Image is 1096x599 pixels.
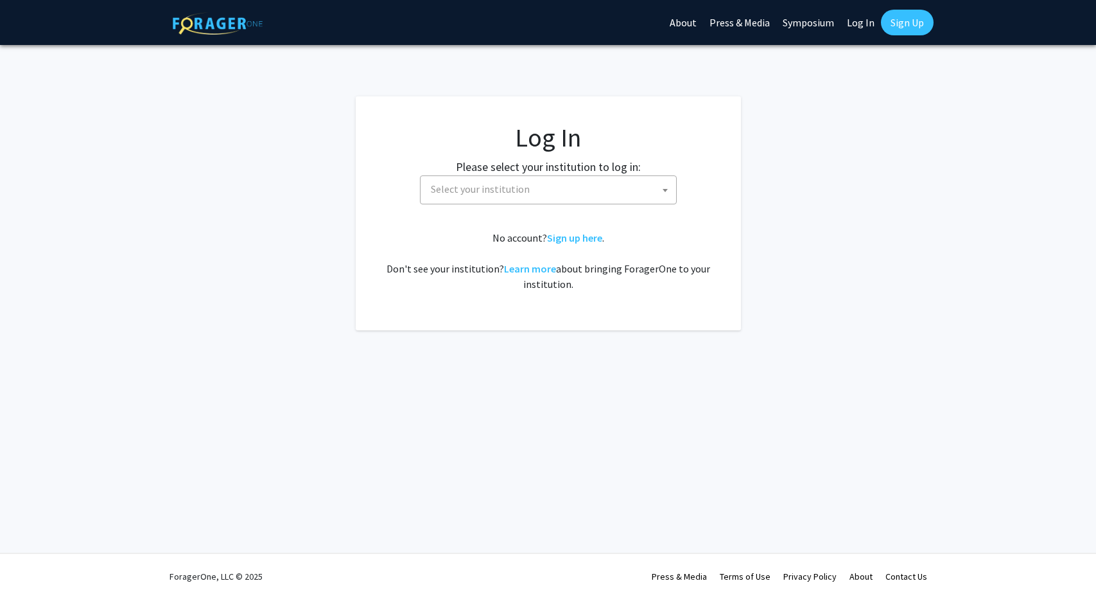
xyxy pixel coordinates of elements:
[426,176,676,202] span: Select your institution
[849,571,873,582] a: About
[720,571,770,582] a: Terms of Use
[881,10,934,35] a: Sign Up
[381,230,715,292] div: No account? . Don't see your institution? about bringing ForagerOne to your institution.
[783,571,837,582] a: Privacy Policy
[381,122,715,153] h1: Log In
[173,12,263,35] img: ForagerOne Logo
[547,231,602,244] a: Sign up here
[420,175,677,204] span: Select your institution
[652,571,707,582] a: Press & Media
[431,183,530,195] span: Select your institution
[170,554,263,599] div: ForagerOne, LLC © 2025
[504,262,556,275] a: Learn more about bringing ForagerOne to your institution
[885,571,927,582] a: Contact Us
[456,158,641,175] label: Please select your institution to log in:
